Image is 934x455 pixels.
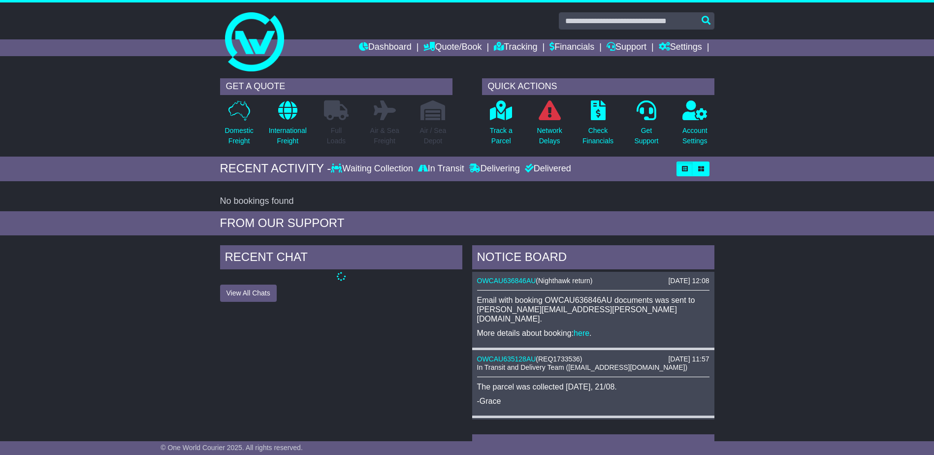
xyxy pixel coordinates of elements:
[538,355,580,363] span: REQ1733536
[477,295,709,324] p: Email with booking OWCAU636846AU documents was sent to [PERSON_NAME][EMAIL_ADDRESS][PERSON_NAME][...
[607,39,646,56] a: Support
[472,245,714,272] div: NOTICE BOARD
[359,39,412,56] a: Dashboard
[416,163,467,174] div: In Transit
[477,382,709,391] p: The parcel was collected [DATE], 21/08.
[682,100,708,152] a: AccountSettings
[477,355,709,363] div: ( )
[477,277,709,285] div: ( )
[582,126,613,146] p: Check Financials
[668,355,709,363] div: [DATE] 11:57
[536,100,562,152] a: NetworkDelays
[582,100,614,152] a: CheckFinancials
[477,328,709,338] p: More details about booking: .
[220,196,714,207] div: No bookings found
[477,355,536,363] a: OWCAU635128AU
[225,126,253,146] p: Domestic Freight
[482,78,714,95] div: QUICK ACTIONS
[220,285,277,302] button: View All Chats
[668,277,709,285] div: [DATE] 12:08
[522,163,571,174] div: Delivered
[420,126,447,146] p: Air / Sea Depot
[220,216,714,230] div: FROM OUR SUPPORT
[220,162,331,176] div: RECENT ACTIVITY -
[331,163,415,174] div: Waiting Collection
[161,444,303,452] span: © One World Courier 2025. All rights reserved.
[423,39,482,56] a: Quote/Book
[490,126,513,146] p: Track a Parcel
[494,39,537,56] a: Tracking
[538,277,590,285] span: Nighthawk return
[269,126,307,146] p: International Freight
[549,39,594,56] a: Financials
[224,100,254,152] a: DomesticFreight
[467,163,522,174] div: Delivering
[220,245,462,272] div: RECENT CHAT
[537,126,562,146] p: Network Delays
[682,126,708,146] p: Account Settings
[268,100,307,152] a: InternationalFreight
[489,100,513,152] a: Track aParcel
[477,277,536,285] a: OWCAU636846AU
[659,39,702,56] a: Settings
[220,78,452,95] div: GET A QUOTE
[634,126,658,146] p: Get Support
[477,363,688,371] span: In Transit and Delivery Team ([EMAIL_ADDRESS][DOMAIN_NAME])
[324,126,349,146] p: Full Loads
[634,100,659,152] a: GetSupport
[574,329,589,337] a: here
[477,396,709,406] p: -Grace
[370,126,399,146] p: Air & Sea Freight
